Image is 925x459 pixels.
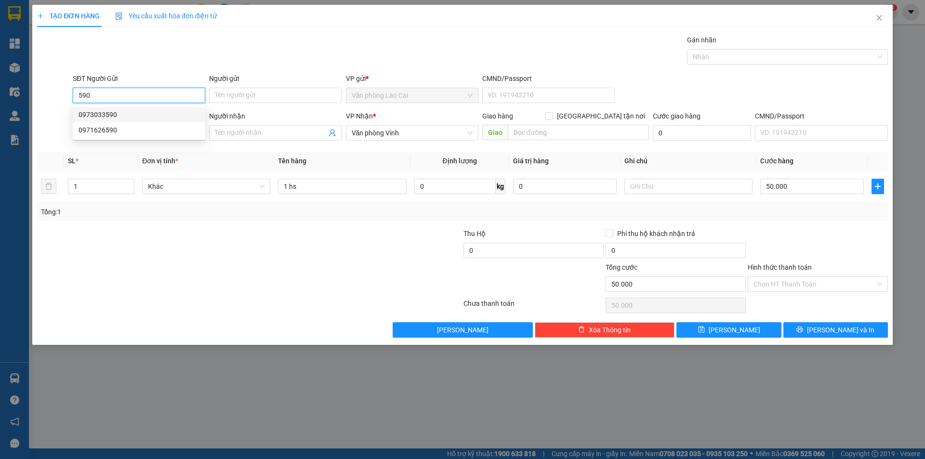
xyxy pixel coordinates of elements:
[653,112,700,120] label: Cước giao hàng
[653,125,751,141] input: Cước giao hàng
[875,14,883,22] span: close
[352,126,473,140] span: Văn phòng Vinh
[443,157,477,165] span: Định lượng
[209,73,342,84] div: Người gửi
[51,56,233,117] h2: VP Nhận: Văn phòng Vinh
[535,322,675,338] button: deleteXóa Thông tin
[553,111,649,121] span: [GEOGRAPHIC_DATA] tận nơi
[148,179,264,194] span: Khác
[73,107,205,122] div: 0973033590
[872,179,884,194] button: plus
[676,322,781,338] button: save[PERSON_NAME]
[68,157,76,165] span: SL
[872,183,884,190] span: plus
[463,230,486,237] span: Thu Hộ
[115,13,123,20] img: icon
[687,36,716,44] label: Gán nhãn
[621,152,756,170] th: Ghi chú
[346,112,373,120] span: VP Nhận
[482,73,615,84] div: CMND/Passport
[513,157,549,165] span: Giá trị hàng
[760,157,793,165] span: Cước hàng
[866,5,893,32] button: Close
[393,322,533,338] button: [PERSON_NAME]
[606,263,637,271] span: Tổng cước
[482,112,513,120] span: Giao hàng
[129,8,233,24] b: [DOMAIN_NAME]
[496,179,505,194] span: kg
[278,179,406,194] input: VD: Bàn, Ghế
[807,325,874,335] span: [PERSON_NAME] và In
[698,326,705,334] span: save
[41,179,56,194] button: delete
[508,125,649,140] input: Dọc đường
[482,125,508,140] span: Giao
[5,56,78,72] h2: E3QM93F8
[613,228,699,239] span: Phí thu hộ khách nhận trả
[73,122,205,138] div: 0971626590
[462,298,605,315] div: Chưa thanh toán
[37,13,44,19] span: plus
[755,111,887,121] div: CMND/Passport
[352,88,473,103] span: Văn phòng Lào Cai
[79,109,199,120] div: 0973033590
[40,12,145,49] b: [PERSON_NAME] (Vinh - Sapa)
[115,12,217,20] span: Yêu cầu xuất hóa đơn điện tử
[513,179,617,194] input: 0
[41,207,357,217] div: Tổng: 1
[709,325,760,335] span: [PERSON_NAME]
[73,73,205,84] div: SĐT Người Gửi
[37,12,100,20] span: TẠO ĐƠN HÀNG
[79,125,199,135] div: 0971626590
[142,157,178,165] span: Đơn vị tính
[578,326,585,334] span: delete
[209,111,342,121] div: Người nhận
[437,325,489,335] span: [PERSON_NAME]
[329,129,336,137] span: user-add
[748,263,812,271] label: Hình thức thanh toán
[278,157,306,165] span: Tên hàng
[783,322,888,338] button: printer[PERSON_NAME] và In
[346,73,478,84] div: VP gửi
[589,325,631,335] span: Xóa Thông tin
[796,326,803,334] span: printer
[624,179,753,194] input: Ghi Chú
